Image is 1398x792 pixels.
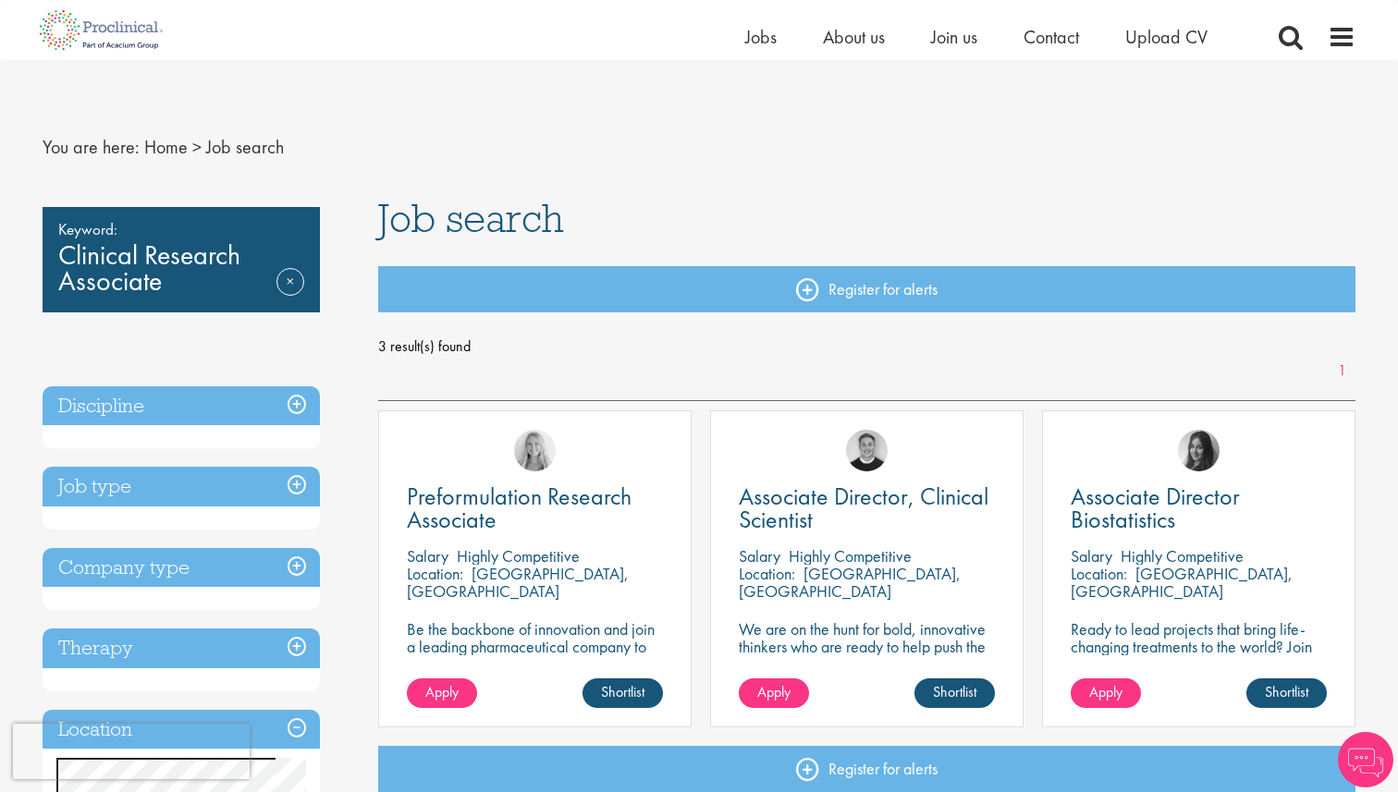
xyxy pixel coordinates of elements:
[13,724,250,779] iframe: reCAPTCHA
[739,485,995,531] a: Associate Director, Clinical Scientist
[43,386,320,426] h3: Discipline
[1071,563,1127,584] span: Location:
[914,678,995,708] a: Shortlist
[457,545,580,567] p: Highly Competitive
[407,678,477,708] a: Apply
[739,563,961,602] p: [GEOGRAPHIC_DATA], [GEOGRAPHIC_DATA]
[1071,563,1293,602] p: [GEOGRAPHIC_DATA], [GEOGRAPHIC_DATA]
[407,563,629,602] p: [GEOGRAPHIC_DATA], [GEOGRAPHIC_DATA]
[739,563,795,584] span: Location:
[206,135,284,159] span: Job search
[1125,25,1208,49] a: Upload CV
[739,620,995,690] p: We are on the hunt for bold, innovative thinkers who are ready to help push the boundaries of sci...
[192,135,202,159] span: >
[846,430,888,471] img: Bo Forsen
[43,628,320,668] h3: Therapy
[739,678,809,708] a: Apply
[823,25,885,49] a: About us
[407,563,463,584] span: Location:
[739,481,988,535] span: Associate Director, Clinical Scientist
[1246,678,1327,708] a: Shortlist
[739,545,780,567] span: Salary
[378,333,1356,360] span: 3 result(s) found
[378,266,1356,312] a: Register for alerts
[378,746,1356,792] a: Register for alerts
[144,135,188,159] a: breadcrumb link
[1329,360,1355,382] a: 1
[43,467,320,506] h3: Job type
[1071,481,1240,535] span: Associate Director Biostatistics
[58,216,304,242] span: Keyword:
[43,135,140,159] span: You are here:
[43,710,320,749] h3: Location
[582,678,663,708] a: Shortlist
[1071,485,1327,531] a: Associate Director Biostatistics
[1178,430,1220,471] img: Heidi Hennigan
[407,481,632,535] span: Preformulation Research Associate
[514,430,556,471] img: Shannon Briggs
[757,682,791,701] span: Apply
[1089,682,1122,701] span: Apply
[407,545,448,567] span: Salary
[931,25,977,49] a: Join us
[745,25,777,49] a: Jobs
[1071,545,1112,567] span: Salary
[43,207,320,312] div: Clinical Research Associate
[425,682,459,701] span: Apply
[276,268,304,322] a: Remove
[1338,732,1393,787] img: Chatbot
[407,485,663,531] a: Preformulation Research Associate
[407,620,663,690] p: Be the backbone of innovation and join a leading pharmaceutical company to help keep life-changin...
[1071,620,1327,708] p: Ready to lead projects that bring life-changing treatments to the world? Join our client at the f...
[1024,25,1079,49] a: Contact
[378,193,564,243] span: Job search
[789,545,912,567] p: Highly Competitive
[1121,545,1244,567] p: Highly Competitive
[1071,678,1141,708] a: Apply
[43,548,320,588] h3: Company type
